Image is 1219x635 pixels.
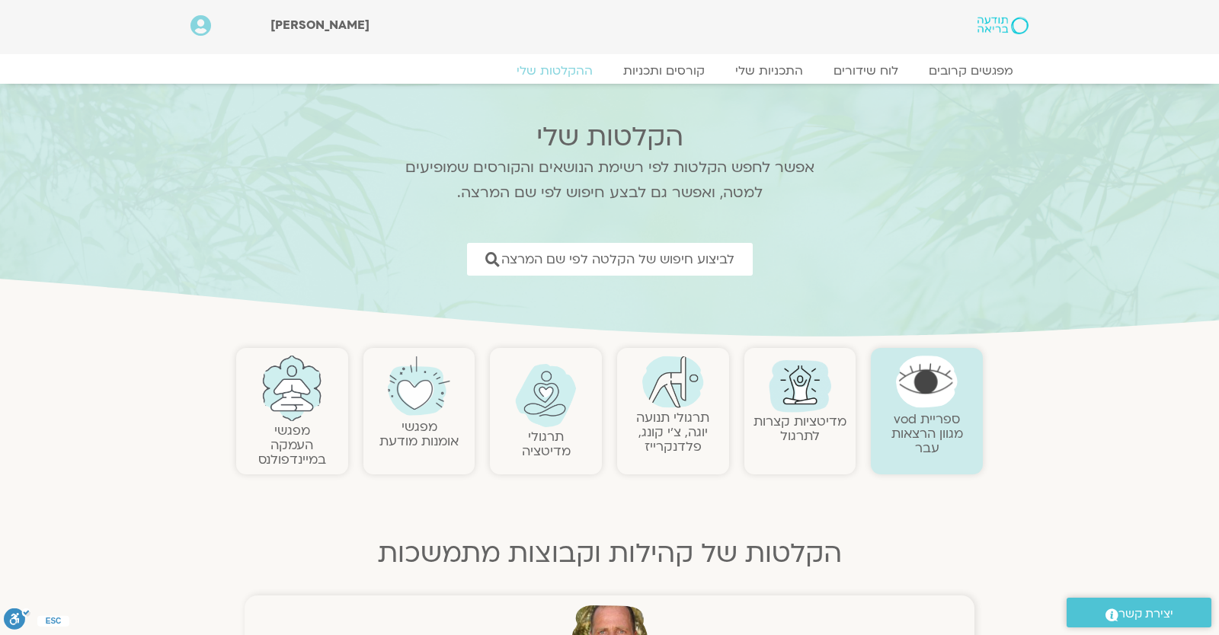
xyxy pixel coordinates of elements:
[608,63,720,78] a: קורסים ותכניות
[467,243,753,276] a: לביצוע חיפוש של הקלטה לפי שם המרצה
[258,422,326,468] a: מפגשיהעמקה במיינדפולנס
[270,17,370,34] span: [PERSON_NAME]
[501,63,608,78] a: ההקלטות שלי
[236,538,983,569] h2: הקלטות של קהילות וקבוצות מתמשכות
[1067,598,1211,627] a: יצירת קשר
[913,63,1029,78] a: מפגשים קרובים
[385,155,834,206] p: אפשר לחפש הקלטות לפי רשימת הנושאים והקורסים שמופיעים למטה, ואפשר גם לבצע חיפוש לפי שם המרצה.
[720,63,818,78] a: התכניות שלי
[190,63,1029,78] nav: Menu
[818,63,913,78] a: לוח שידורים
[379,418,459,450] a: מפגשיאומנות מודעת
[522,428,571,460] a: תרגולימדיטציה
[753,413,846,445] a: מדיטציות קצרות לתרגול
[501,252,734,266] span: לביצוע חיפוש של הקלטה לפי שם המרצה
[636,409,709,455] a: תרגולי תנועהיוגה, צ׳י קונג, פלדנקרייז
[1118,604,1173,624] span: יצירת קשר
[385,122,834,152] h2: הקלטות שלי
[891,410,963,457] a: ספריית vodמגוון הרצאות עבר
